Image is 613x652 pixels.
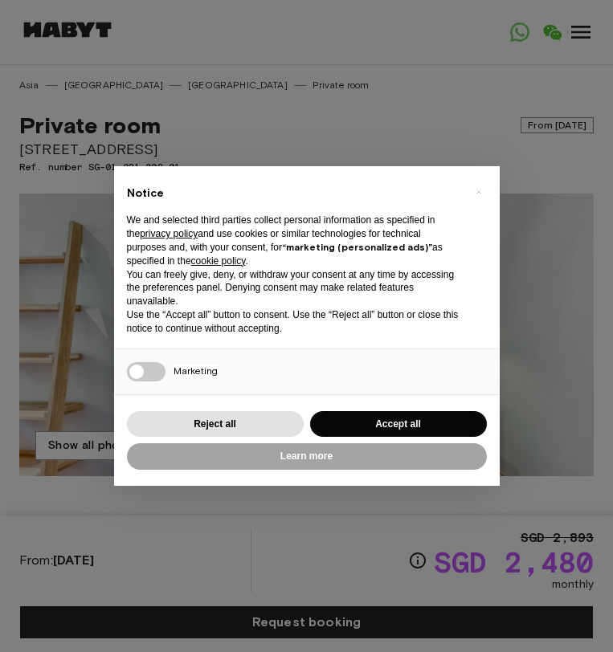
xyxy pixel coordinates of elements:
[140,228,198,239] a: privacy policy
[282,241,432,253] strong: “marketing (personalized ads)”
[127,411,304,438] button: Reject all
[127,443,487,470] button: Learn more
[191,255,246,267] a: cookie policy
[466,179,492,205] button: Close this notice
[476,182,481,202] span: ×
[174,365,218,378] span: Marketing
[127,268,461,308] p: You can freely give, deny, or withdraw your consent at any time by accessing the preferences pane...
[127,185,461,202] h2: Notice
[127,214,461,267] p: We and selected third parties collect personal information as specified in the and use cookies or...
[310,411,487,438] button: Accept all
[127,308,461,336] p: Use the “Accept all” button to consent. Use the “Reject all” button or close this notice to conti...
